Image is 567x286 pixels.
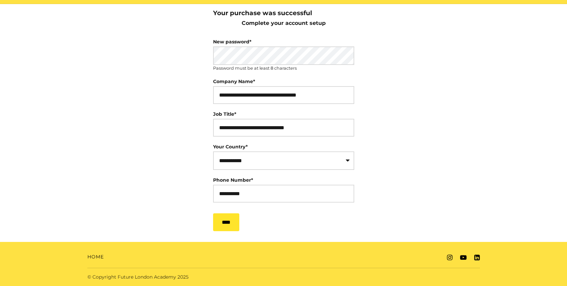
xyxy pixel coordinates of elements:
label: Company Name* [213,77,255,86]
a: Home [87,253,104,260]
div: © Copyright Future London Academy 2025 [82,274,284,281]
h4: Complete your account setup [227,20,340,26]
label: Your Country* [213,144,248,150]
label: Phone Number* [213,175,253,185]
label: Job Title* [213,109,236,119]
small: Password must be at least 8 characters [213,65,297,71]
h3: Your purchase was successful [213,9,354,17]
label: New password* [213,37,251,46]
